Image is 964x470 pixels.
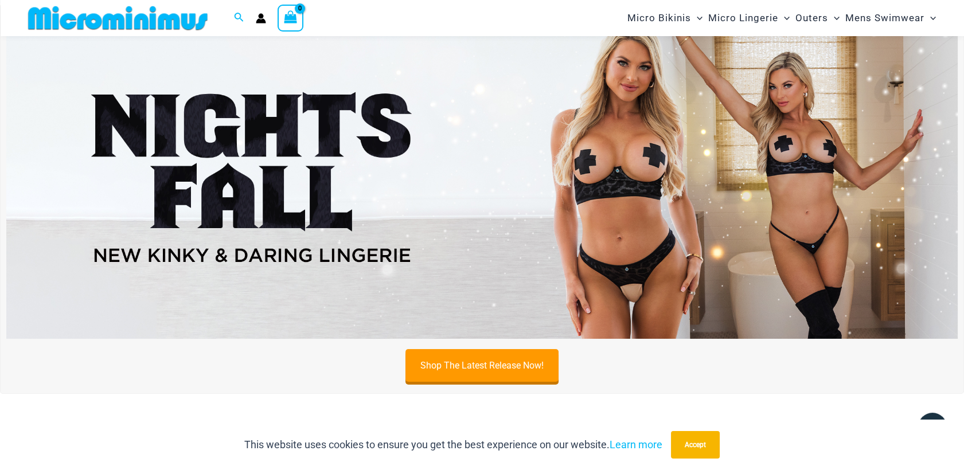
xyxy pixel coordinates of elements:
[234,11,244,25] a: Search icon link
[924,3,936,33] span: Menu Toggle
[610,438,662,451] a: Learn more
[244,436,662,453] p: This website uses cookies to ensure you get the best experience on our website.
[793,3,842,33] a: OutersMenu ToggleMenu Toggle
[845,3,924,33] span: Mens Swimwear
[625,3,705,33] a: Micro BikinisMenu ToggleMenu Toggle
[405,349,559,382] a: Shop The Latest Release Now!
[842,3,939,33] a: Mens SwimwearMenu ToggleMenu Toggle
[256,13,266,23] a: Account icon link
[705,3,793,33] a: Micro LingerieMenu ToggleMenu Toggle
[778,3,790,33] span: Menu Toggle
[623,2,941,34] nav: Site Navigation
[24,5,212,31] img: MM SHOP LOGO FLAT
[671,431,720,459] button: Accept
[691,3,702,33] span: Menu Toggle
[278,5,304,31] a: View Shopping Cart, empty
[708,3,778,33] span: Micro Lingerie
[795,3,828,33] span: Outers
[828,3,840,33] span: Menu Toggle
[6,15,958,339] img: Night's Fall Silver Leopard Pack
[627,3,691,33] span: Micro Bikinis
